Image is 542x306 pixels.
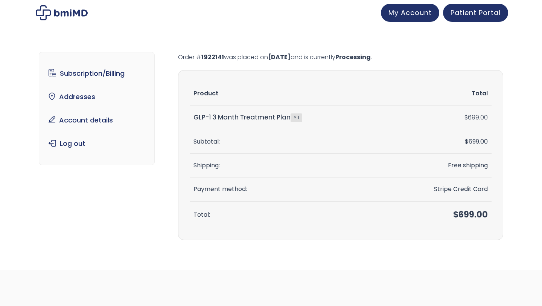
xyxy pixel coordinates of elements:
[451,8,501,17] span: Patient Portal
[39,52,155,165] nav: Account pages
[190,177,387,201] th: Payment method:
[178,52,503,63] p: Order # was placed on and is currently .
[387,154,492,177] td: Free shipping
[190,130,387,154] th: Subtotal:
[45,89,149,105] a: Addresses
[388,8,432,17] span: My Account
[453,209,488,220] span: 699.00
[36,5,88,20] img: My account
[190,202,387,228] th: Total:
[465,137,469,146] span: $
[453,209,458,220] span: $
[201,53,224,61] mark: 1922141
[464,113,488,122] bdi: 699.00
[45,136,149,151] a: Log out
[45,66,149,81] a: Subscription/Billing
[291,113,302,122] strong: × 1
[465,137,488,146] span: 699.00
[190,106,387,130] td: GLP-1 3 Month Treatment Plan
[464,113,468,122] span: $
[381,4,439,22] a: My Account
[45,112,149,128] a: Account details
[387,82,492,106] th: Total
[387,177,492,201] td: Stripe Credit Card
[335,53,371,61] mark: Processing
[443,4,508,22] a: Patient Portal
[268,53,291,61] mark: [DATE]
[190,154,387,177] th: Shipping:
[190,82,387,106] th: Product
